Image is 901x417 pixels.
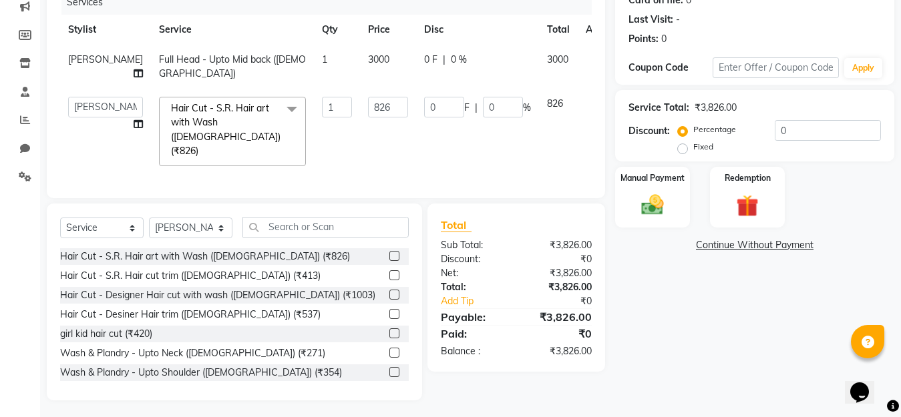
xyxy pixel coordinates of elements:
[475,101,478,115] span: |
[441,218,472,232] span: Total
[516,280,602,294] div: ₹3,826.00
[60,327,152,341] div: girl kid hair cut (₹420)
[431,344,516,358] div: Balance :
[151,15,314,45] th: Service
[844,58,882,78] button: Apply
[676,13,680,27] div: -
[451,53,467,67] span: 0 %
[661,32,667,46] div: 0
[618,238,892,252] a: Continue Without Payment
[516,326,602,342] div: ₹0
[628,101,689,115] div: Service Total:
[198,145,204,157] a: x
[516,252,602,266] div: ₹0
[695,101,737,115] div: ₹3,826.00
[242,217,409,238] input: Search or Scan
[368,53,389,65] span: 3000
[516,344,602,358] div: ₹3,826.00
[729,192,765,220] img: _gift.svg
[424,53,437,67] span: 0 F
[693,123,736,135] label: Percentage
[539,15,578,45] th: Total
[314,15,360,45] th: Qty
[628,124,670,138] div: Discount:
[431,238,516,252] div: Sub Total:
[60,346,325,360] div: Wash & Plandry - Upto Neck ([DEMOGRAPHIC_DATA]) (₹271)
[159,53,306,79] span: Full Head - Upto Mid back ([DEMOGRAPHIC_DATA])
[171,102,281,157] span: Hair Cut - S.R. Hair art with Wash ([DEMOGRAPHIC_DATA]) (₹826)
[60,15,151,45] th: Stylist
[431,326,516,342] div: Paid:
[416,15,539,45] th: Disc
[845,364,888,404] iframe: chat widget
[530,294,602,308] div: ₹0
[628,32,659,46] div: Points:
[360,15,416,45] th: Price
[516,238,602,252] div: ₹3,826.00
[464,101,470,115] span: F
[60,288,375,302] div: Hair Cut - Designer Hair cut with wash ([DEMOGRAPHIC_DATA]) (₹1003)
[431,309,516,325] div: Payable:
[60,366,342,380] div: Wash & Plandry - Upto Shoulder ([DEMOGRAPHIC_DATA]) (₹354)
[431,266,516,280] div: Net:
[60,308,321,322] div: Hair Cut - Desiner Hair trim ([DEMOGRAPHIC_DATA]) (₹537)
[60,250,350,264] div: Hair Cut - S.R. Hair art with Wash ([DEMOGRAPHIC_DATA]) (₹826)
[725,172,771,184] label: Redemption
[713,57,839,78] input: Enter Offer / Coupon Code
[516,266,602,280] div: ₹3,826.00
[547,97,563,109] span: 826
[431,280,516,294] div: Total:
[516,309,602,325] div: ₹3,826.00
[693,141,713,153] label: Fixed
[322,53,327,65] span: 1
[431,252,516,266] div: Discount:
[628,61,713,75] div: Coupon Code
[523,101,531,115] span: %
[620,172,685,184] label: Manual Payment
[60,269,321,283] div: Hair Cut - S.R. Hair cut trim ([DEMOGRAPHIC_DATA]) (₹413)
[431,294,530,308] a: Add Tip
[68,53,143,65] span: [PERSON_NAME]
[443,53,445,67] span: |
[628,13,673,27] div: Last Visit:
[547,53,568,65] span: 3000
[578,15,622,45] th: Action
[635,192,671,218] img: _cash.svg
